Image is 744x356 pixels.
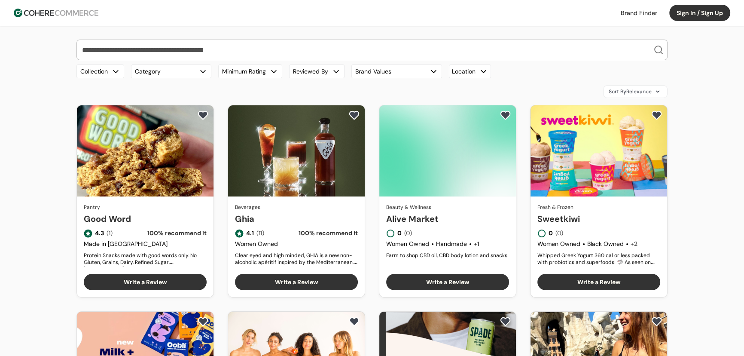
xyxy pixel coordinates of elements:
[537,212,660,225] a: Sweetkiwi
[609,88,652,95] span: Sort By Relevance
[196,315,210,328] button: add to favorite
[84,274,207,290] button: Write a Review
[196,109,210,122] button: add to favorite
[669,5,730,21] button: Sign In / Sign Up
[649,109,664,122] button: add to favorite
[649,315,664,328] button: add to favorite
[386,274,509,290] button: Write a Review
[84,212,207,225] a: Good Word
[14,9,98,17] img: Cohere Logo
[235,274,358,290] button: Write a Review
[498,315,512,328] button: add to favorite
[386,212,509,225] a: Alive Market
[347,109,361,122] button: add to favorite
[235,212,358,225] a: Ghia
[537,274,660,290] button: Write a Review
[347,315,361,328] button: add to favorite
[498,109,512,122] button: add to favorite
